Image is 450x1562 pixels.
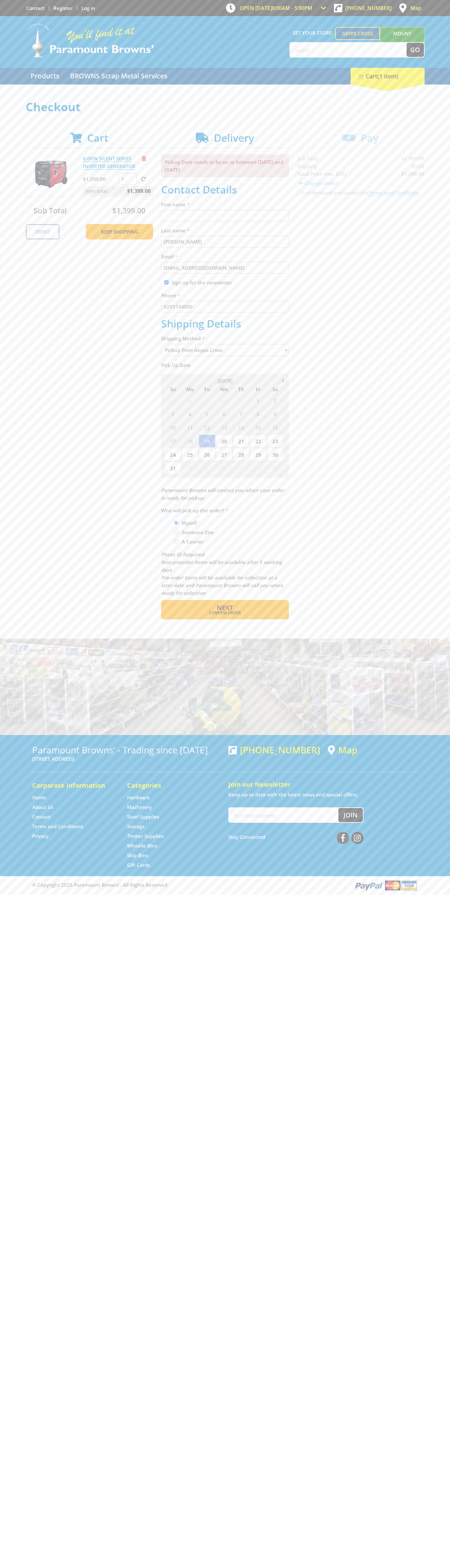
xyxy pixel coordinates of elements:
a: Go to the Wheelie Bins page [127,842,157,849]
span: We [216,385,232,393]
a: Go to the Skip Bins page [127,852,148,859]
span: 27 [165,394,181,407]
span: 2 [199,462,215,474]
span: 28 [233,448,249,461]
input: Please enter your telephone number. [161,301,289,312]
span: 16 [267,421,283,434]
a: Go to the BROWNS Scrap Metal Services page [65,68,172,85]
span: 7 [233,408,249,420]
span: Tu [199,385,215,393]
span: Set your store [289,27,335,39]
a: Keep Shopping [86,224,153,239]
a: Go to the Hardware page [127,794,150,801]
h1: Checkout [26,101,425,113]
a: Go to the Machinery page [127,804,152,811]
a: Go to the Timber Supplies page [127,833,164,839]
span: Fr [250,385,266,393]
div: Cart [351,68,425,85]
span: 9 [267,408,283,420]
p: Item total: [83,186,153,196]
span: Sub Total [33,205,67,216]
img: Paramount Browns' [26,22,154,58]
input: Please select who will pick up the order. [174,530,178,534]
span: 12 [199,421,215,434]
span: 22 [250,435,266,447]
a: Go to the registration page [53,5,72,11]
a: Go to the Contact page [26,5,44,11]
span: 26 [199,448,215,461]
a: Go to the Gift Cards page [127,862,150,868]
span: 24 [165,448,181,461]
span: 6 [216,408,232,420]
span: 25 [182,448,198,461]
span: 3 [165,408,181,420]
a: Log in [81,5,95,11]
span: 30 [267,448,283,461]
span: OPEN [DATE] [240,4,312,12]
span: 17 [165,435,181,447]
span: (1 item) [377,72,399,80]
div: Stay Connected [228,829,363,845]
span: 28 [182,394,198,407]
span: 2 [267,394,283,407]
a: Go to the Terms and Conditions page [32,823,83,830]
h5: Corporate Information [32,781,114,790]
a: Go to the Storage page [127,823,145,830]
span: 5 [199,408,215,420]
h5: Join our Newsletter [228,780,418,789]
span: 6 [267,462,283,474]
label: Myself [179,517,199,528]
label: Sign up for the newsletter [171,279,232,286]
label: Phone [161,292,289,299]
a: Go to the Contact page [32,813,51,820]
span: 11 [182,421,198,434]
a: Go to the Products page [26,68,64,85]
h2: Contact Details [161,184,289,196]
span: 30 [216,394,232,407]
span: 3 [216,462,232,474]
span: Mo [182,385,198,393]
input: Search [290,43,407,57]
span: Th [233,385,249,393]
span: Cart [87,131,108,145]
div: [PHONE_NUMBER] [228,745,320,755]
h2: Shipping Details [161,318,289,330]
input: Please enter your last name. [161,236,289,247]
p: Pickup Date needs to be on or between [DATE] and [DATE] [161,155,289,177]
span: 31 [165,462,181,474]
h3: Paramount Browns' - Trading since [DATE] [32,745,222,755]
a: Go to the Steel Supplies page [127,813,159,820]
img: 6.0KW SILENT SERIES INVERTER GENERATOR [32,155,70,193]
div: ® Copyright 2025 Paramount Browns'. All Rights Reserved. [26,879,425,891]
p: Keep up to date with the latest news and special offers. [228,791,418,798]
a: Go to the About Us page [32,804,53,811]
span: 4 [233,462,249,474]
a: Remove from cart [142,155,146,162]
span: 21 [233,435,249,447]
span: 8:00am - 5:00pm [272,4,312,12]
span: 29 [199,394,215,407]
span: 4 [182,408,198,420]
span: 8 [250,408,266,420]
button: Next Confirm order [161,600,289,619]
label: A Courier [179,536,206,547]
em: Paramount Browns will contact you when your order is ready for pickup [161,487,284,501]
span: $1,399.00 [127,186,151,196]
img: PayPal, Mastercard, Visa accepted [354,879,418,891]
a: Go to the Home page [32,794,46,801]
label: Last name [161,227,289,234]
input: Please enter your email address. [161,262,289,274]
a: View a map of Gepps Cross location [328,745,357,755]
span: Su [165,385,181,393]
h5: Categories [127,781,209,790]
label: First name [161,201,289,208]
span: 20 [216,435,232,447]
a: 6.0KW SILENT SERIES INVERTER GENERATOR [83,155,135,170]
span: 15 [250,421,266,434]
span: 23 [267,435,283,447]
a: Gepps Cross [335,27,380,40]
input: Please select who will pick up the order. [174,539,178,543]
span: Delivery [214,131,254,145]
select: Please select a shipping method. [161,344,289,356]
label: Who will pick up the order? [161,507,289,514]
